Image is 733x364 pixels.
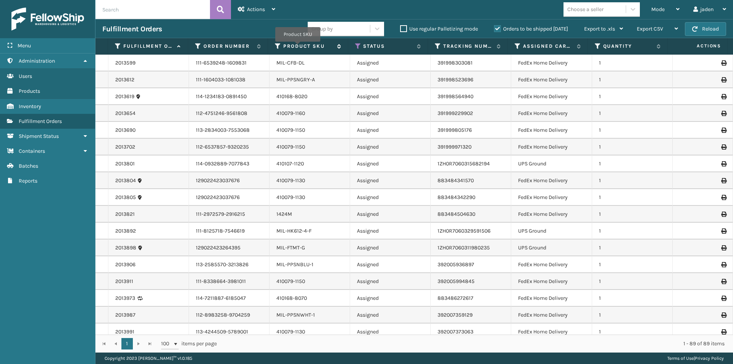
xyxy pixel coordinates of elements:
[670,40,726,52] span: Actions
[189,122,270,139] td: 113-2834003-7553068
[721,212,726,217] i: Print Label
[443,43,493,50] label: Tracking Number
[438,160,490,167] a: 1ZH0R7060315682194
[592,172,673,189] td: 1
[511,122,592,139] td: FedEx Home Delivery
[511,155,592,172] td: UPS Ground
[115,294,135,302] a: 2013973
[721,228,726,234] i: Print Label
[721,195,726,200] i: Print Label
[511,307,592,324] td: FedEx Home Delivery
[511,206,592,223] td: FedEx Home Delivery
[592,307,673,324] td: 1
[276,328,305,335] a: 410079-1130
[721,111,726,116] i: Print Label
[438,93,473,100] a: 391998564940
[189,307,270,324] td: 112-8983258-9704259
[115,143,135,151] a: 2013702
[523,43,573,50] label: Assigned Carrier Service
[115,261,136,269] a: 2013906
[438,60,473,66] a: 391998303081
[438,295,473,301] a: 883486272617
[721,94,726,99] i: Print Label
[350,155,431,172] td: Assigned
[350,55,431,71] td: Assigned
[115,93,134,100] a: 2013619
[189,88,270,105] td: 114-1234183-0891450
[511,290,592,307] td: FedEx Home Delivery
[121,338,133,349] a: 1
[667,356,694,361] a: Terms of Use
[721,178,726,183] i: Print Label
[592,290,673,307] td: 1
[584,26,615,32] span: Export to .xls
[651,6,665,13] span: Mode
[19,103,41,110] span: Inventory
[721,312,726,318] i: Print Label
[721,296,726,301] i: Print Label
[276,160,304,167] a: 410107-1120
[19,163,38,169] span: Batches
[438,110,473,116] a: 391999229902
[115,210,135,218] a: 2013821
[438,312,473,318] a: 392007359129
[592,71,673,88] td: 1
[189,139,270,155] td: 112-6537857-9320235
[115,227,136,235] a: 2013892
[189,172,270,189] td: 129022423037676
[19,133,59,139] span: Shipment Status
[592,239,673,256] td: 1
[189,189,270,206] td: 129022423037676
[189,223,270,239] td: 111-8125718-7546619
[276,177,305,184] a: 410079-1130
[721,77,726,83] i: Print Label
[189,273,270,290] td: 111-8338664-3981011
[276,295,307,301] a: 410168-8070
[115,59,136,67] a: 2013599
[115,126,136,134] a: 2013690
[19,73,32,79] span: Users
[19,118,62,125] span: Fulfillment Orders
[511,139,592,155] td: FedEx Home Delivery
[592,139,673,155] td: 1
[592,189,673,206] td: 1
[115,311,136,319] a: 2013987
[592,155,673,172] td: 1
[592,273,673,290] td: 1
[123,43,173,50] label: Fulfillment Order Id
[511,71,592,88] td: FedEx Home Delivery
[350,88,431,105] td: Assigned
[438,278,475,285] a: 392005994845
[19,88,40,94] span: Products
[592,206,673,223] td: 1
[438,244,490,251] a: 1ZH0R7060311980235
[592,324,673,340] td: 1
[161,338,217,349] span: items per page
[438,177,474,184] a: 883484341570
[350,239,431,256] td: Assigned
[685,22,726,36] button: Reload
[567,5,604,13] div: Choose a seller
[115,160,135,168] a: 2013801
[350,105,431,122] td: Assigned
[494,26,568,32] label: Orders to be shipped [DATE]
[721,329,726,335] i: Print Label
[115,328,134,336] a: 2013991
[721,161,726,167] i: Print Label
[511,189,592,206] td: FedEx Home Delivery
[276,144,305,150] a: 410079-1150
[350,324,431,340] td: Assigned
[276,76,315,83] a: MIL-PPSNGRY-A
[115,110,136,117] a: 2013654
[19,58,55,64] span: Administration
[228,340,725,348] div: 1 - 89 of 89 items
[189,206,270,223] td: 111-2972579-2916215
[637,26,663,32] span: Export CSV
[19,178,37,184] span: Reports
[592,88,673,105] td: 1
[189,105,270,122] td: 112-4751246-9561808
[350,223,431,239] td: Assigned
[189,239,270,256] td: 129022423264395
[189,290,270,307] td: 114-7211887-6185047
[276,244,305,251] a: MIL-FTMT-G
